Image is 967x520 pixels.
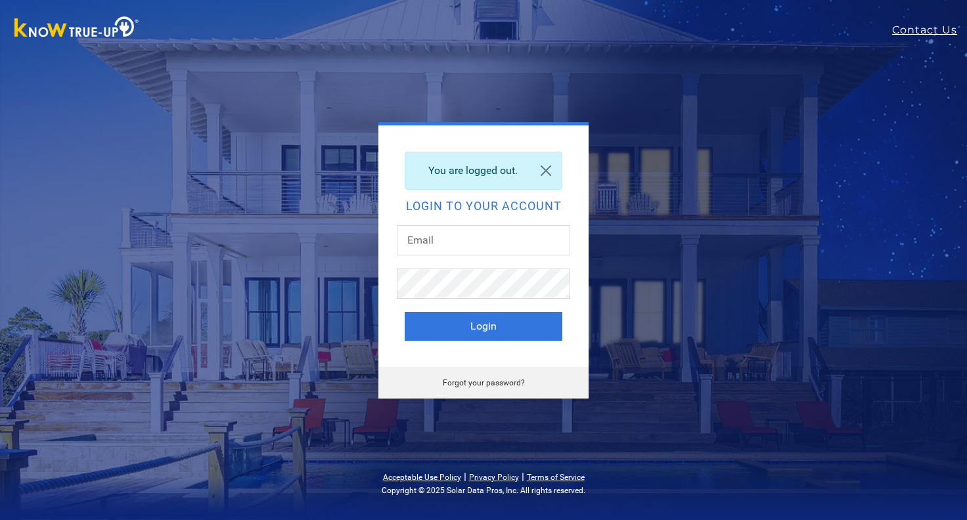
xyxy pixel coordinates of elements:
div: You are logged out. [405,152,562,190]
a: Acceptable Use Policy [383,473,461,482]
span: | [464,470,466,483]
a: Forgot your password? [443,378,525,387]
a: Privacy Policy [469,473,519,482]
a: Terms of Service [527,473,585,482]
img: Know True-Up [8,14,146,43]
h2: Login to your account [405,200,562,212]
a: Close [530,152,562,189]
button: Login [405,312,562,341]
span: | [522,470,524,483]
a: Contact Us [892,22,967,38]
input: Email [397,225,570,255]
